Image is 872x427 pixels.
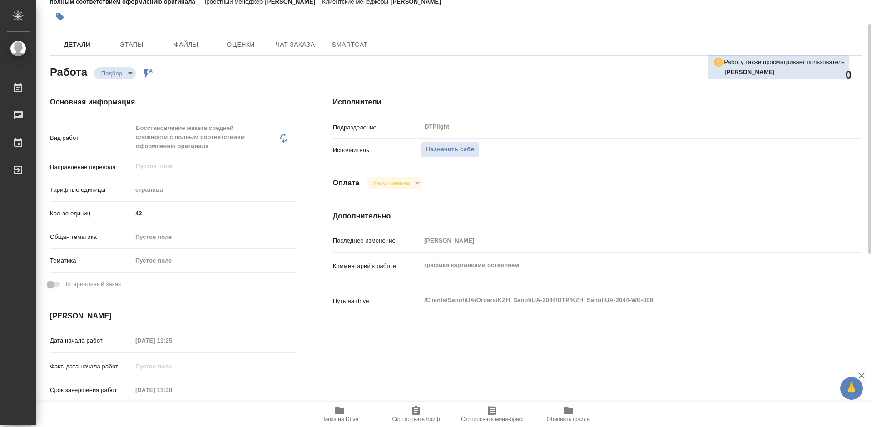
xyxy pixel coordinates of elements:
[50,233,132,242] p: Общая тематика
[50,63,87,79] h2: Работа
[328,39,372,50] span: SmartCat
[421,234,818,247] input: Пустое поле
[135,161,275,172] input: Пустое поле
[426,144,474,155] span: Назначить себя
[50,362,132,371] p: Факт. дата начала работ
[50,209,132,218] p: Кол-во единиц
[63,280,121,289] span: Нотариальный заказ
[530,402,607,427] button: Обновить файлы
[461,416,523,422] span: Скопировать мини-бриф
[135,256,286,265] div: Пустое поле
[94,67,136,79] div: Подбор
[50,7,70,27] button: Добавить тэг
[132,207,297,220] input: ✎ Введи что-нибудь
[840,377,863,400] button: 🙏
[132,334,212,347] input: Пустое поле
[724,68,845,77] p: Сархатов Руслан
[132,383,212,397] input: Пустое поле
[135,233,286,242] div: Пустое поле
[421,293,818,308] textarea: /Clients/SanofiUA/Orders/KZH_SanofiUA-2044/DTP/KZH_SanofiUA-2044-WK-008
[50,311,297,322] h4: [PERSON_NAME]
[371,179,411,187] button: Не оплачена
[724,58,845,67] p: Работу также просматривает пользователь
[132,253,297,268] div: Пустое поле
[50,163,132,172] p: Направление перевода
[421,258,818,273] textarea: графики картинками оставляем
[110,39,154,50] span: Этапы
[321,416,358,422] span: Папка на Drive
[333,236,421,245] p: Последнее изменение
[844,379,859,398] span: 🙏
[50,386,132,395] p: Срок завершения работ
[547,416,591,422] span: Обновить файлы
[50,336,132,345] p: Дата начала работ
[378,402,454,427] button: Скопировать бриф
[333,97,862,108] h4: Исполнители
[132,182,297,198] div: страница
[302,402,378,427] button: Папка на Drive
[164,39,208,50] span: Файлы
[50,97,297,108] h4: Основная информация
[392,416,440,422] span: Скопировать бриф
[333,146,421,155] p: Исполнитель
[219,39,263,50] span: Оценки
[421,142,479,158] button: Назначить себя
[132,229,297,245] div: Пустое поле
[99,70,125,77] button: Подбор
[454,402,530,427] button: Скопировать мини-бриф
[50,185,132,194] p: Тарифные единицы
[724,69,775,75] b: [PERSON_NAME]
[333,123,421,132] p: Подразделение
[333,297,421,306] p: Путь на drive
[333,178,360,189] h4: Оплата
[50,134,132,143] p: Вид работ
[132,360,212,373] input: Пустое поле
[50,256,132,265] p: Тематика
[333,262,421,271] p: Комментарий к работе
[273,39,317,50] span: Чат заказа
[367,177,422,189] div: Подбор
[333,211,862,222] h4: Дополнительно
[55,39,99,50] span: Детали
